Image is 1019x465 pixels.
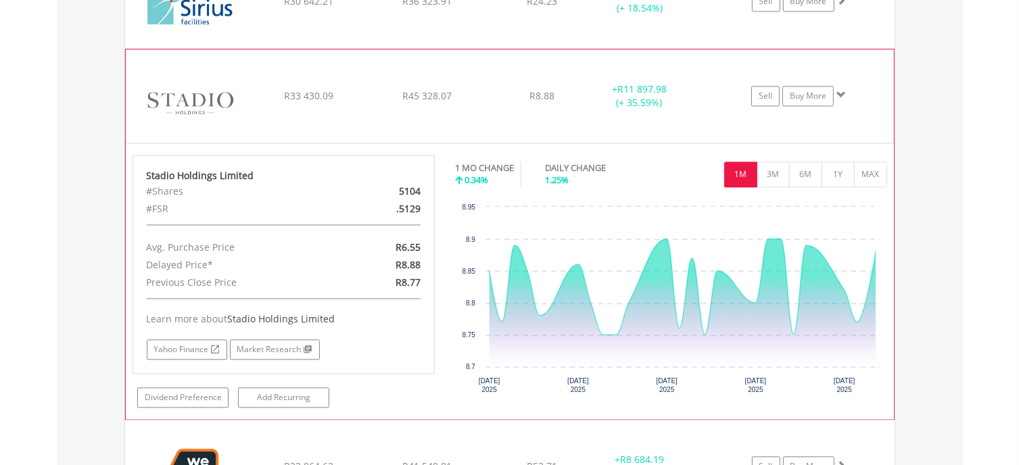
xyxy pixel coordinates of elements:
div: Previous Close Price [137,274,333,291]
div: Learn more about [147,312,421,326]
div: 1 MO CHANGE [455,162,514,174]
div: Stadio Holdings Limited [147,169,421,182]
div: Chart. Highcharts interactive chart. [455,200,887,403]
text: 8.95 [463,203,476,211]
span: R33 430.09 [284,89,333,102]
span: 1.25% [545,174,569,186]
svg: Interactive chart [455,200,886,403]
text: 8.8 [466,299,475,307]
a: Add Recurring [238,387,329,408]
a: Market Research [230,339,320,360]
span: R11 897.98 [617,82,667,95]
div: DAILY CHANGE [545,162,653,174]
div: #FSR [137,200,333,218]
span: Stadio Holdings Limited [228,312,335,325]
a: Yahoo Finance [147,339,227,360]
div: + (+ 35.59%) [588,82,690,109]
div: #Shares [137,182,333,200]
button: MAX [854,162,887,187]
div: 5104 [333,182,431,200]
text: [DATE] 2025 [834,377,855,393]
div: .5129 [333,200,431,218]
text: [DATE] 2025 [479,377,500,393]
text: 8.85 [463,268,476,275]
span: R8.88 [529,89,554,102]
text: [DATE] 2025 [657,377,678,393]
button: 1Y [822,162,855,187]
span: R8.77 [396,276,421,289]
text: [DATE] 2025 [745,377,767,393]
span: R6.55 [396,241,421,253]
span: R45 328.07 [402,89,452,102]
a: Dividend Preference [137,387,229,408]
div: Delayed Price* [137,256,333,274]
img: EQU.ZA.SDO.png [133,66,249,139]
span: R8.88 [396,258,421,271]
text: [DATE] 2025 [567,377,589,393]
div: Avg. Purchase Price [137,239,333,256]
button: 3M [757,162,790,187]
text: 8.7 [466,363,475,370]
span: 0.34% [465,174,488,186]
a: Sell [751,86,780,106]
text: 8.75 [463,331,476,339]
button: 1M [724,162,757,187]
text: 8.9 [466,236,475,243]
a: Buy More [782,86,834,106]
button: 6M [789,162,822,187]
